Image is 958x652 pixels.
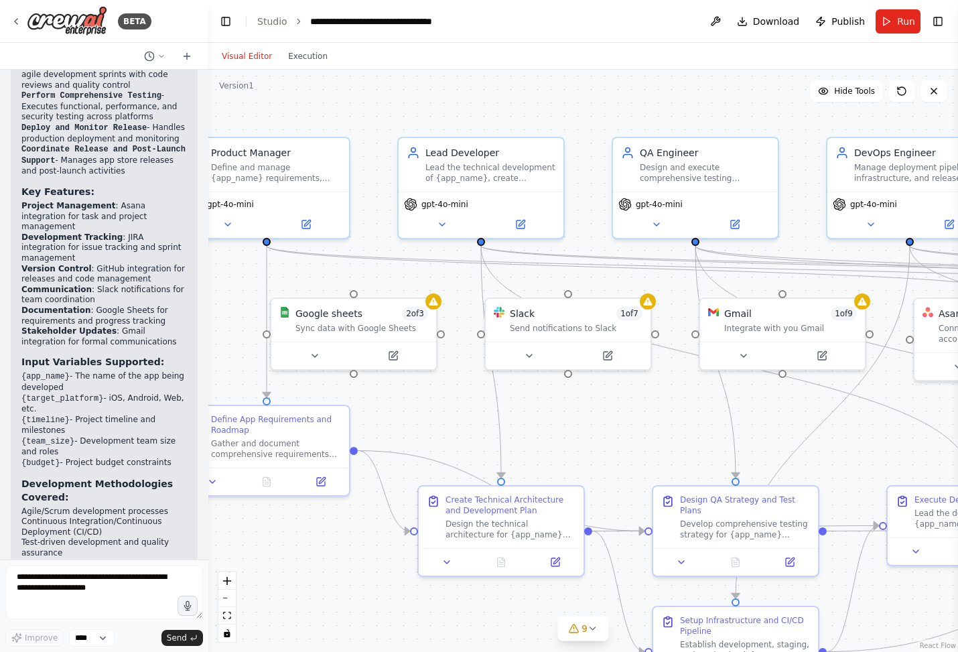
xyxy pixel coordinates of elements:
[21,372,70,381] code: {app_name}
[21,306,187,326] li: : Google Sheets for requirements and progress tracking
[724,307,752,320] div: Gmail
[446,495,575,516] div: Create Technical Architecture and Development Plan
[21,186,94,197] strong: Key Features:
[183,137,350,239] div: Product ManagerDefine and manage {app_name} requirements, coordinate with stakeholders, create pr...
[753,15,800,28] span: Download
[494,307,504,318] img: Slack
[295,323,428,334] div: Sync data with Google Sheets
[21,123,187,144] li: - Handles production deployment and monitoring
[922,307,933,318] img: Asana
[417,485,585,577] div: Create Technical Architecture and Development PlanDesign the technical architecture for {app_name...
[425,162,555,184] div: Lead the technical development of {app_name}, create development tasks, coordinate with the devel...
[270,298,437,371] div: Google SheetsGoogle sheets2of3Sync data with Google Sheets
[21,326,187,347] li: : Gmail integration for formal communications
[446,519,575,540] div: Design the technical architecture for {app_name} including technology stack selection, database d...
[21,123,147,133] code: Deploy and Monitor Release
[402,307,428,320] span: Number of enabled actions
[207,199,254,210] span: gpt-4o-mini
[257,15,461,28] nav: breadcrumb
[218,625,236,642] button: toggle interactivity
[724,323,857,334] div: Integrate with you Gmail
[167,633,187,643] span: Send
[21,201,187,233] li: : Asana integration for task and project management
[652,485,819,577] div: Design QA Strategy and Test PlansDevelop comprehensive testing strategy for {app_name} including ...
[218,590,236,607] button: zoom out
[21,537,187,558] li: Test-driven development and quality assurance
[707,554,764,570] button: No output available
[425,146,555,159] div: Lead Developer
[810,80,883,102] button: Hide Tools
[21,415,187,436] li: - Project timeline and milestones
[581,622,588,635] span: 9
[729,246,916,598] g: Edge from 60a38695-f8f0-4c67-a344-77b548bf8ceb to 59515221-eb64-4286-977e-9b9e6a4ff781
[21,233,123,242] strong: Development Tracking
[831,15,865,28] span: Publish
[5,629,64,647] button: Improve
[680,615,810,637] div: Setup Infrastructure and CI/CD Pipeline
[238,474,295,490] button: No output available
[21,145,186,166] code: Coordinate Release and Post-Launch Support
[920,642,956,649] a: React Flow attribution
[732,9,805,34] button: Download
[21,458,60,468] code: {budget}
[510,307,535,320] div: Slack
[689,246,742,478] g: Edge from 800e33be-61bc-4081-a6e4-ab3a028bb385 to ab2889c9-8ca7-40ca-a88d-ca0ef59c0ab4
[397,137,565,239] div: Lead DeveloperLead the technical development of {app_name}, create development tasks, coordinate ...
[183,405,350,497] div: Define App Requirements and RoadmapGather and document comprehensive requirements for {app_name} ...
[766,554,813,570] button: Open in side panel
[257,16,287,27] a: Studio
[699,298,866,371] div: GmailGmail1of9Integrate with you Gmail
[474,246,508,478] g: Edge from d9986ed4-b76b-4ca9-83e3-54eb2c100d01 to f3055370-df6b-4099-abe1-aa68336185ba
[612,137,779,239] div: QA EngineerDesign and execute comprehensive testing strategies for {app_name}, identify bugs and ...
[897,15,915,28] span: Run
[139,48,171,64] button: Switch to previous chat
[484,298,652,371] div: SlackSlack1of7Send notifications to Slack
[21,264,187,285] li: : GitHub integration for releases and code management
[176,48,198,64] button: Start a new chat
[21,394,103,403] code: {target_platform}
[21,478,173,503] strong: Development Methodologies Covered:
[592,519,879,538] g: Edge from f3055370-df6b-4099-abe1-aa68336185ba to a4ef62cc-7dac-4821-b177-579b2a1ec8b7
[708,307,719,318] img: Gmail
[850,199,897,210] span: gpt-4o-mini
[355,348,431,364] button: Open in side panel
[27,6,107,36] img: Logo
[297,474,344,490] button: Open in side panel
[21,371,187,393] li: - The name of the app being developed
[279,307,290,318] img: Google Sheets
[592,525,644,538] g: Edge from f3055370-df6b-4099-abe1-aa68336185ba to ab2889c9-8ca7-40ca-a88d-ca0ef59c0ab4
[616,307,642,320] span: Number of enabled actions
[178,596,198,616] button: Click to speak your automation idea
[784,348,860,364] button: Open in side panel
[211,438,341,460] div: Gather and document comprehensive requirements for {app_name} including target audience, core fea...
[21,201,116,210] strong: Project Management
[211,414,341,436] div: Define App Requirements and Roadmap
[21,90,187,123] li: - Executes functional, performance, and security testing across platforms
[21,356,164,367] strong: Input Variables Supported:
[268,216,344,233] button: Open in side panel
[532,554,578,570] button: Open in side panel
[25,633,58,643] span: Improve
[216,12,235,31] button: Hide left sidebar
[876,9,920,34] button: Run
[636,199,683,210] span: gpt-4o-mini
[21,415,70,425] code: {timeline}
[211,162,341,184] div: Define and manage {app_name} requirements, coordinate with stakeholders, create project roadmaps,...
[358,444,410,538] g: Edge from d777b1c3-a34b-472e-9f42-b40ce2220a5b to f3055370-df6b-4099-abe1-aa68336185ba
[569,348,645,364] button: Open in side panel
[21,326,117,336] strong: Stakeholder Updates
[810,9,870,34] button: Publish
[929,12,947,31] button: Show right sidebar
[680,495,810,516] div: Design QA Strategy and Test Plans
[21,436,187,458] li: - Development team size and roles
[21,233,187,264] li: : JIRA integration for issue tracking and sprint management
[482,216,558,233] button: Open in side panel
[219,80,254,91] div: Version 1
[21,91,161,101] code: Perform Comprehensive Testing
[640,146,770,159] div: QA Engineer
[21,437,74,446] code: {team_size}
[473,554,530,570] button: No output available
[214,48,280,64] button: Visual Editor
[218,572,236,642] div: React Flow controls
[218,607,236,625] button: fit view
